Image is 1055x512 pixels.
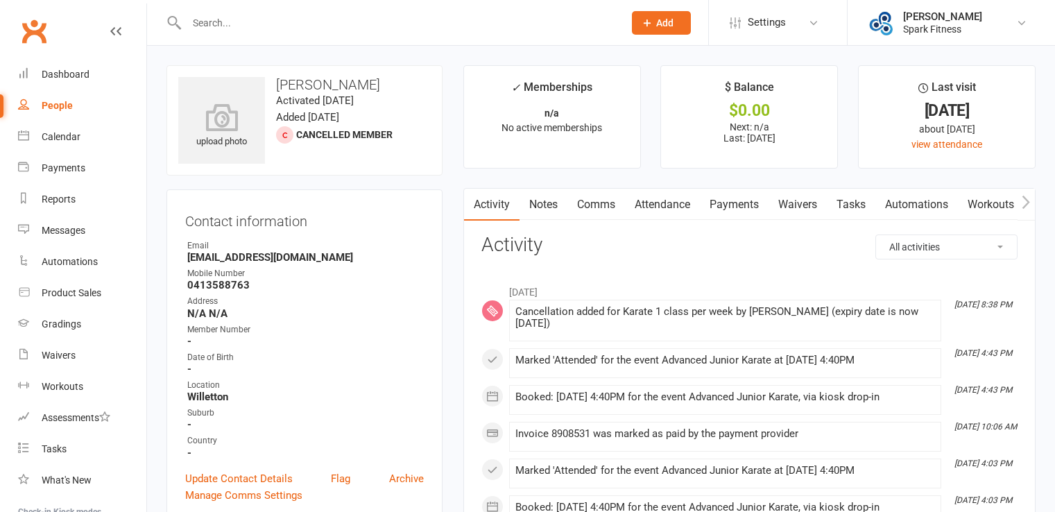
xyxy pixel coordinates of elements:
div: Dashboard [42,69,89,80]
a: Workouts [18,371,146,402]
div: Payments [42,162,85,173]
div: Automations [42,256,98,267]
a: Gradings [18,309,146,340]
a: Clubworx [17,14,51,49]
a: Product Sales [18,278,146,309]
h3: Contact information [185,208,424,229]
a: Update Contact Details [185,470,293,487]
time: Activated [DATE] [276,94,354,107]
input: Search... [182,13,614,33]
div: Marked 'Attended' for the event Advanced Junior Karate at [DATE] 4:40PM [515,355,935,366]
a: Comms [567,189,625,221]
i: [DATE] 10:06 AM [954,422,1017,432]
span: Cancelled member [296,129,393,140]
a: People [18,90,146,121]
div: Waivers [42,350,76,361]
a: Calendar [18,121,146,153]
strong: n/a [544,108,559,119]
div: $ Balance [725,78,774,103]
div: Memberships [511,78,592,104]
div: Suburb [187,407,424,420]
a: Automations [875,189,958,221]
a: view attendance [911,139,982,150]
a: Automations [18,246,146,278]
a: Tasks [18,434,146,465]
a: Activity [464,189,520,221]
i: [DATE] 4:43 PM [954,348,1012,358]
div: Date of Birth [187,351,424,364]
strong: Willetton [187,391,424,403]
strong: - [187,335,424,348]
a: Assessments [18,402,146,434]
a: Reports [18,184,146,215]
i: [DATE] 8:38 PM [954,300,1012,309]
div: about [DATE] [871,121,1022,137]
li: [DATE] [481,278,1018,300]
a: Waivers [18,340,146,371]
span: Add [656,17,674,28]
time: Added [DATE] [276,111,339,123]
span: Settings [748,7,786,38]
a: Payments [18,153,146,184]
a: Tasks [827,189,875,221]
div: Product Sales [42,287,101,298]
div: $0.00 [674,103,825,118]
img: thumb_image1643853315.png [868,9,896,37]
a: Waivers [769,189,827,221]
i: ✓ [511,81,520,94]
a: Notes [520,189,567,221]
div: Spark Fitness [903,23,982,35]
div: Cancellation added for Karate 1 class per week by [PERSON_NAME] (expiry date is now [DATE]) [515,306,935,330]
div: Country [187,434,424,447]
div: Gradings [42,318,81,330]
strong: - [187,447,424,459]
i: [DATE] 4:03 PM [954,459,1012,468]
a: Flag [331,470,350,487]
div: Assessments [42,412,110,423]
div: Workouts [42,381,83,392]
h3: [PERSON_NAME] [178,77,431,92]
a: Payments [700,189,769,221]
strong: - [187,363,424,375]
span: No active memberships [501,122,602,133]
div: What's New [42,475,92,486]
div: Member Number [187,323,424,336]
div: [DATE] [871,103,1022,118]
div: Calendar [42,131,80,142]
strong: - [187,418,424,431]
a: Manage Comms Settings [185,487,302,504]
div: People [42,100,73,111]
a: Workouts [958,189,1024,221]
strong: [EMAIL_ADDRESS][DOMAIN_NAME] [187,251,424,264]
div: Last visit [918,78,976,103]
div: upload photo [178,103,265,149]
i: [DATE] 4:03 PM [954,495,1012,505]
div: Reports [42,194,76,205]
div: Email [187,239,424,253]
div: Address [187,295,424,308]
h3: Activity [481,234,1018,256]
a: Archive [389,470,424,487]
div: Invoice 8908531 was marked as paid by the payment provider [515,428,935,440]
strong: 0413588763 [187,279,424,291]
i: [DATE] 4:43 PM [954,385,1012,395]
a: What's New [18,465,146,496]
div: Messages [42,225,85,236]
div: [PERSON_NAME] [903,10,982,23]
strong: N/A N/A [187,307,424,320]
a: Messages [18,215,146,246]
a: Dashboard [18,59,146,90]
div: Location [187,379,424,392]
div: Booked: [DATE] 4:40PM for the event Advanced Junior Karate, via kiosk drop-in [515,391,935,403]
div: Tasks [42,443,67,454]
button: Add [632,11,691,35]
p: Next: n/a Last: [DATE] [674,121,825,144]
a: Attendance [625,189,700,221]
div: Marked 'Attended' for the event Advanced Junior Karate at [DATE] 4:40PM [515,465,935,477]
div: Mobile Number [187,267,424,280]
